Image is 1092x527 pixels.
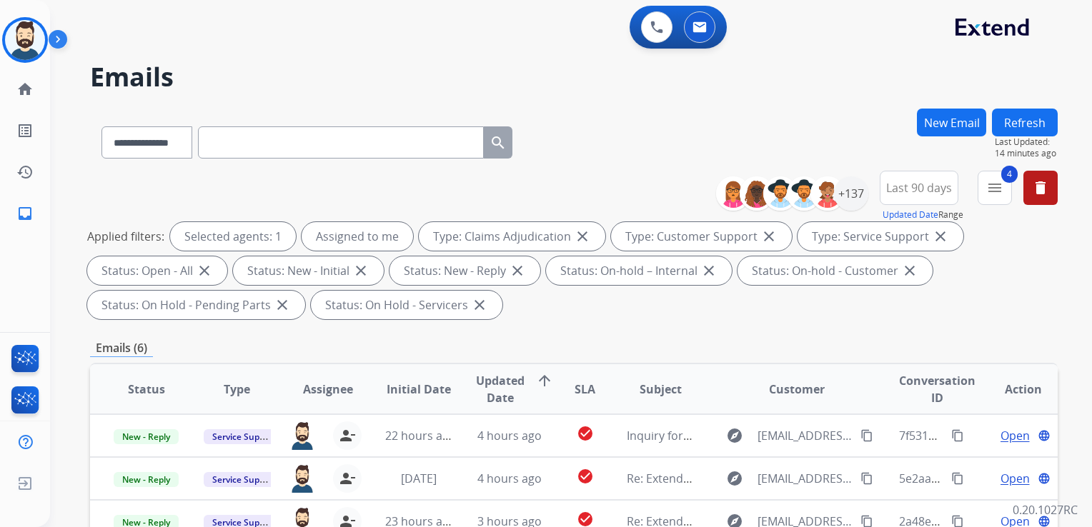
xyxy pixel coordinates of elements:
[477,471,542,486] span: 4 hours ago
[16,81,34,98] mat-icon: home
[87,291,305,319] div: Status: On Hold - Pending Parts
[899,372,976,406] span: Conversation ID
[311,291,502,319] div: Status: On Hold - Servicers
[760,228,778,245] mat-icon: close
[640,381,682,398] span: Subject
[726,470,743,487] mat-icon: explore
[992,109,1058,136] button: Refresh
[995,136,1058,148] span: Last Updated:
[883,209,963,221] span: Range
[114,429,179,444] span: New - Reply
[114,472,179,487] span: New - Reply
[289,421,316,450] img: agent-avatar
[951,472,964,485] mat-icon: content_copy
[302,222,413,251] div: Assigned to me
[536,372,553,389] mat-icon: arrow_upward
[986,179,1003,196] mat-icon: menu
[834,176,868,211] div: +137
[274,296,291,313] mat-icon: close
[128,381,165,398] span: Status
[16,164,34,181] mat-icon: history
[880,171,958,205] button: Last 90 days
[87,228,164,245] p: Applied filters:
[389,256,540,285] div: Status: New - Reply
[233,256,384,285] div: Status: New - Initial
[886,185,952,191] span: Last 90 days
[726,427,743,444] mat-icon: explore
[352,262,369,279] mat-icon: close
[401,471,437,486] span: [DATE]
[860,429,873,442] mat-icon: content_copy
[611,222,792,251] div: Type: Customer Support
[1038,429,1051,442] mat-icon: language
[546,256,732,285] div: Status: On-hold – Internal
[385,428,456,443] span: 22 hours ago
[967,364,1058,414] th: Action
[577,425,594,442] mat-icon: check_circle
[303,381,353,398] span: Assignee
[1001,166,1018,183] span: 4
[339,427,356,444] mat-icon: person_remove
[90,63,1058,91] h2: Emails
[490,134,507,151] mat-icon: search
[509,262,526,279] mat-icon: close
[860,472,873,485] mat-icon: content_copy
[1001,427,1030,444] span: Open
[917,109,986,136] button: New Email
[1001,470,1030,487] span: Open
[758,470,853,487] span: [EMAIL_ADDRESS][DOMAIN_NAME]
[5,20,45,60] img: avatar
[387,381,451,398] span: Initial Date
[170,222,296,251] div: Selected agents: 1
[1038,472,1051,485] mat-icon: language
[769,381,825,398] span: Customer
[289,464,316,493] img: agent-avatar
[700,262,718,279] mat-icon: close
[224,381,250,398] span: Type
[16,122,34,139] mat-icon: list_alt
[204,429,285,444] span: Service Support
[951,429,964,442] mat-icon: content_copy
[204,472,285,487] span: Service Support
[90,339,153,357] p: Emails (6)
[87,256,227,285] div: Status: Open - All
[339,470,356,487] mat-icon: person_remove
[574,228,591,245] mat-icon: close
[477,428,542,443] span: 4 hours ago
[627,428,788,443] span: Inquiry for different customer
[1032,179,1049,196] mat-icon: delete
[476,372,525,406] span: Updated Date
[995,148,1058,159] span: 14 minutes ago
[738,256,933,285] div: Status: On-hold - Customer
[196,262,213,279] mat-icon: close
[16,205,34,222] mat-icon: inbox
[798,222,963,251] div: Type: Service Support
[577,468,594,485] mat-icon: check_circle
[575,381,595,398] span: SLA
[1013,501,1078,518] p: 0.20.1027RC
[883,209,938,221] button: Updated Date
[932,228,949,245] mat-icon: close
[758,427,853,444] span: [EMAIL_ADDRESS][DOMAIN_NAME]
[471,296,488,313] mat-icon: close
[978,171,1012,205] button: 4
[901,262,918,279] mat-icon: close
[419,222,605,251] div: Type: Claims Adjudication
